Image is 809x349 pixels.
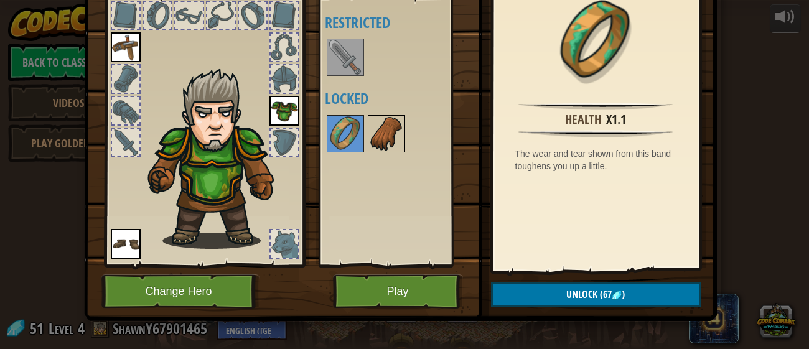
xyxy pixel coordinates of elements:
button: Change Hero [101,274,260,309]
img: portrait.png [111,32,141,62]
img: portrait.png [369,116,404,151]
img: portrait.png [111,229,141,259]
h4: Locked [325,90,472,106]
span: Unlock [566,287,597,301]
span: (67 [597,287,612,301]
button: Play [333,274,463,309]
span: ) [622,287,625,301]
img: portrait.png [328,116,363,151]
img: hr.png [518,103,672,110]
img: gem.png [612,291,622,300]
button: Unlock(67) [491,282,701,307]
div: Health [565,111,601,129]
img: portrait.png [269,96,299,126]
img: hair_m2.png [142,68,294,249]
img: portrait.png [328,40,363,75]
h4: Restricted [325,14,472,30]
img: hr.png [518,130,672,137]
div: The wear and tear shown from this band toughens you up a little. [515,147,683,172]
div: x1.1 [606,111,626,129]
